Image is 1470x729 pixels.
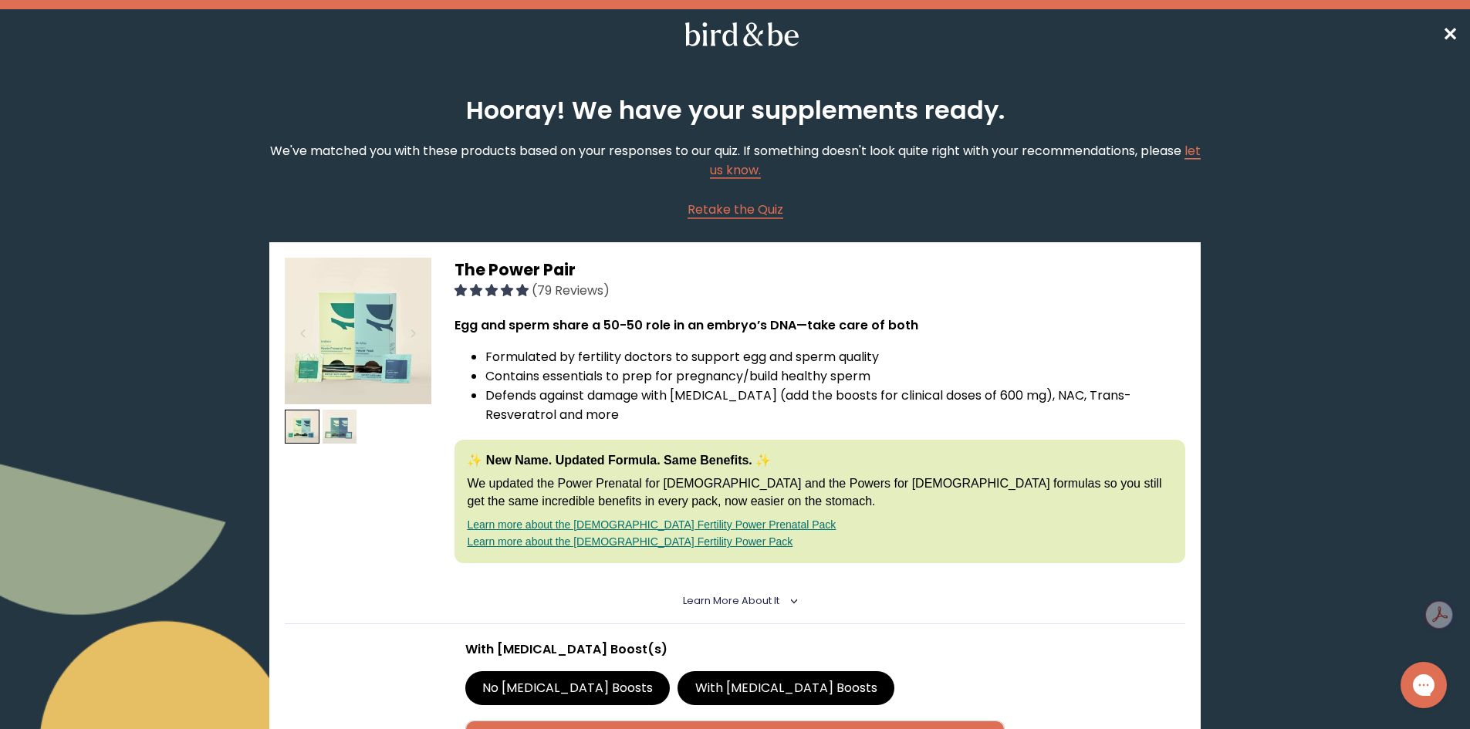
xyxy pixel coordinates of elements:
img: thumbnail image [285,258,431,404]
i: < [784,597,798,605]
p: We've matched you with these products based on your responses to our quiz. If something doesn't l... [269,141,1200,180]
a: Retake the Quiz [688,200,783,219]
li: Defends against damage with [MEDICAL_DATA] (add the boosts for clinical doses of 600 mg), NAC, Tr... [485,386,1184,424]
li: Formulated by fertility doctors to support egg and sperm quality [485,347,1184,366]
h2: Hooray! We have your supplements ready. [456,92,1015,129]
a: Learn more about the [DEMOGRAPHIC_DATA] Fertility Power Pack [467,535,792,548]
label: With [MEDICAL_DATA] Boosts [678,671,894,705]
strong: Egg and sperm share a 50-50 role in an embryo’s DNA—take care of both [455,316,918,334]
img: thumbnail image [285,410,319,444]
span: The Power Pair [455,258,576,281]
span: ✕ [1442,22,1458,47]
strong: ✨ New Name. Updated Formula. Same Benefits. ✨ [467,454,771,467]
img: thumbnail image [323,410,357,444]
span: 4.92 stars [455,282,532,299]
p: We updated the Power Prenatal for [DEMOGRAPHIC_DATA] and the Powers for [DEMOGRAPHIC_DATA] formul... [467,475,1172,510]
a: ✕ [1442,21,1458,48]
a: Learn more about the [DEMOGRAPHIC_DATA] Fertility Power Prenatal Pack [467,518,836,531]
summary: Learn More About it < [683,594,787,608]
iframe: Gorgias live chat messenger [1393,656,1455,714]
li: Contains essentials to prep for pregnancy/build healthy sperm [485,366,1184,386]
a: let us know. [710,142,1201,179]
span: (79 Reviews) [532,282,610,299]
label: No [MEDICAL_DATA] Boosts [465,671,671,705]
p: With [MEDICAL_DATA] Boost(s) [465,640,1005,659]
span: Learn More About it [683,594,779,607]
span: Retake the Quiz [688,201,783,218]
